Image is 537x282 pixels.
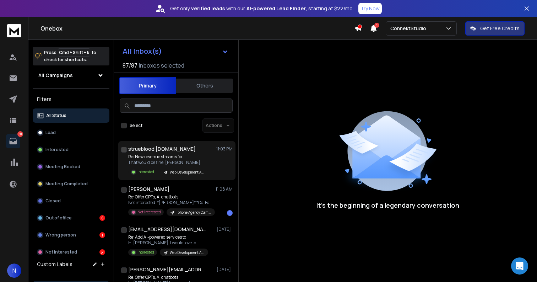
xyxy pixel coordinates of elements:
[216,146,233,152] p: 11:03 PM
[33,228,109,242] button: Wrong person1
[128,266,206,273] h1: [PERSON_NAME][EMAIL_ADDRESS][DOMAIN_NAME]
[45,130,56,135] p: Lead
[117,44,234,58] button: All Inbox(s)
[176,78,233,94] button: Others
[217,267,233,272] p: [DATE]
[216,186,233,192] p: 11:08 AM
[128,234,208,240] p: Re: Add AI-powered services to
[170,170,204,175] p: Web Development Agency
[33,94,109,104] h3: Filters
[33,68,109,83] button: All Campaigns
[7,264,21,278] button: N
[130,123,142,128] label: Select
[170,5,353,12] p: Get only with our starting at $22/mo
[99,249,105,255] div: 61
[128,275,208,280] p: Re: Offer GPTs, AI chatbots
[45,249,77,255] p: Not Interested
[374,23,379,28] span: 1
[33,160,109,174] button: Meeting Booked
[358,3,382,14] button: Try Now
[128,200,213,206] p: Not interested. *[PERSON_NAME]* *Co-Founder
[45,181,88,187] p: Meeting Completed
[128,240,208,246] p: Hi [PERSON_NAME], I would love to
[360,5,380,12] p: Try Now
[128,145,196,153] h1: strueblood [DOMAIN_NAME]
[45,232,76,238] p: Wrong person
[45,198,61,204] p: Closed
[44,49,96,63] p: Press to check for shortcuts.
[33,143,109,157] button: Interested
[137,209,161,215] p: Not Interested
[33,177,109,191] button: Meeting Completed
[33,194,109,208] button: Closed
[33,211,109,225] button: Out of office6
[137,250,154,255] p: Interested
[128,226,206,233] h1: [EMAIL_ADDRESS][DOMAIN_NAME]
[33,126,109,140] button: Lead
[45,147,69,153] p: Interested
[99,215,105,221] div: 6
[99,232,105,238] div: 1
[46,113,66,118] p: All Status
[177,210,211,215] p: Iphone Agency Campaign
[38,72,73,79] h1: All Campaigns
[191,5,225,12] strong: verified leads
[7,24,21,37] img: logo
[465,21,525,36] button: Get Free Credits
[128,160,208,165] p: That would be fine, [PERSON_NAME].
[128,154,208,160] p: Re: New revenue streams for
[246,5,307,12] strong: AI-powered Lead Finder,
[316,200,459,210] p: It’s the beginning of a legendary conversation
[511,257,528,275] div: Open Intercom Messenger
[128,194,213,200] p: Re: Offer GPTs, AI chatbots
[217,227,233,232] p: [DATE]
[170,250,204,255] p: Web Development Agency
[137,169,154,175] p: Interested
[40,24,354,33] h1: Onebox
[6,134,20,148] a: 68
[390,25,429,32] p: ConnektStudio
[123,61,137,70] span: 87 / 87
[227,210,233,216] div: 1
[37,261,72,268] h3: Custom Labels
[17,131,23,137] p: 68
[33,245,109,259] button: Not Interested61
[128,186,169,193] h1: [PERSON_NAME]
[58,48,90,57] span: Cmd + Shift + k
[119,77,176,94] button: Primary
[45,215,72,221] p: Out of office
[480,25,520,32] p: Get Free Credits
[33,108,109,123] button: All Status
[45,164,80,170] p: Meeting Booked
[139,61,184,70] h3: Inboxes selected
[123,48,162,55] h1: All Inbox(s)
